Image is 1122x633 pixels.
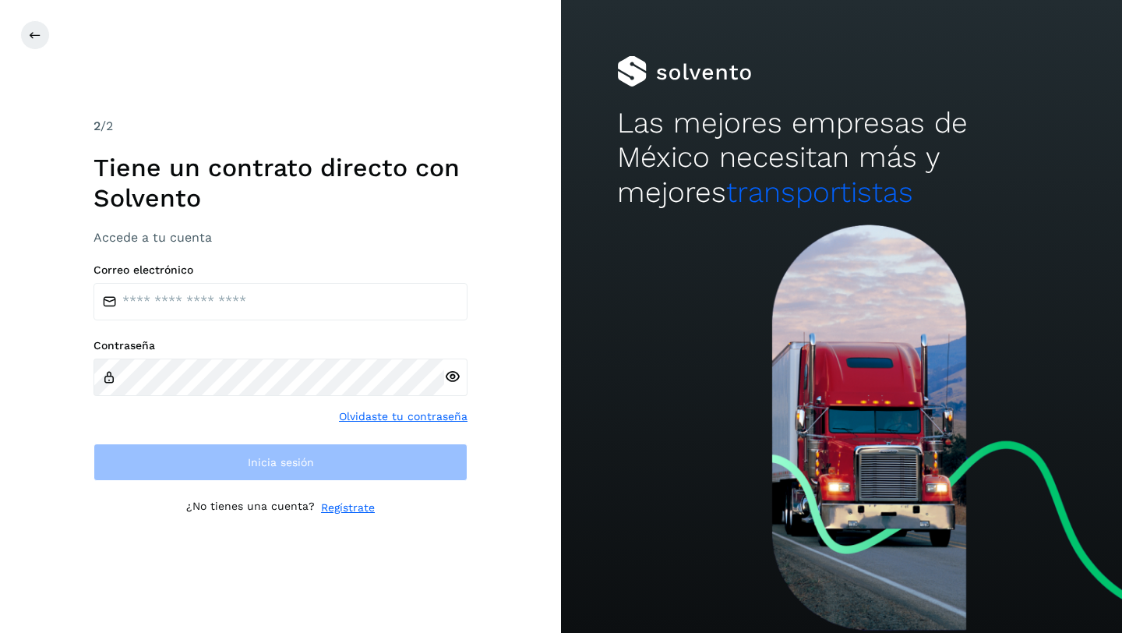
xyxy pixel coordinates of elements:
[93,230,467,245] h3: Accede a tu cuenta
[617,106,1066,210] h2: Las mejores empresas de México necesitan más y mejores
[93,118,101,133] span: 2
[93,153,467,213] h1: Tiene un contrato directo con Solvento
[186,500,315,516] p: ¿No tienes una cuenta?
[339,408,467,425] a: Olvidaste tu contraseña
[93,339,467,352] label: Contraseña
[248,457,314,468] span: Inicia sesión
[93,444,467,481] button: Inicia sesión
[321,500,375,516] a: Regístrate
[726,175,913,209] span: transportistas
[93,117,467,136] div: /2
[93,263,467,277] label: Correo electrónico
